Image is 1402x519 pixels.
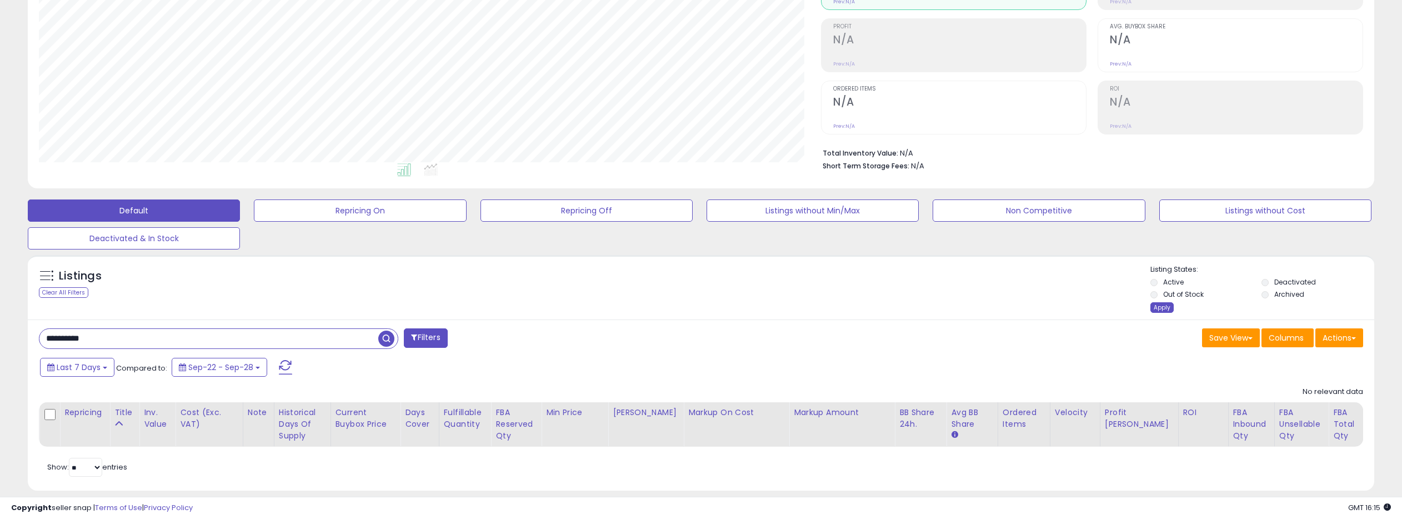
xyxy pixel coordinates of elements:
div: Title [114,407,134,418]
div: FBA inbound Qty [1233,407,1270,442]
div: Markup Amount [794,407,890,418]
span: Avg. Buybox Share [1110,24,1363,30]
div: Avg BB Share [951,407,993,430]
span: ROI [1110,86,1363,92]
button: Actions [1315,328,1363,347]
button: Save View [1202,328,1260,347]
li: N/A [823,146,1355,159]
span: 2025-10-7 16:15 GMT [1348,502,1391,513]
label: Archived [1274,290,1304,299]
strong: Copyright [11,502,52,513]
span: N/A [911,161,924,171]
label: Deactivated [1274,277,1316,287]
small: Prev: N/A [833,61,855,67]
div: Min Price [546,407,603,418]
div: Profit [PERSON_NAME] [1105,407,1174,430]
span: Ordered Items [833,86,1086,92]
label: Active [1163,277,1184,287]
div: [PERSON_NAME] [613,407,679,418]
div: Current Buybox Price [336,407,396,430]
div: Note [248,407,269,418]
h5: Listings [59,268,102,284]
button: Deactivated & In Stock [28,227,240,249]
small: Prev: N/A [833,123,855,129]
div: FBA Unsellable Qty [1279,407,1324,442]
button: Filters [404,328,447,348]
label: Out of Stock [1163,290,1204,299]
h2: N/A [1110,96,1363,111]
div: FBA Reserved Qty [495,407,537,442]
div: ROI [1183,407,1224,418]
small: Prev: N/A [1110,123,1131,129]
div: Historical Days Of Supply [279,407,326,442]
div: FBA Total Qty [1333,407,1358,442]
div: Repricing [64,407,105,418]
button: Non Competitive [933,199,1145,222]
button: Repricing Off [480,199,693,222]
div: Apply [1150,302,1174,313]
button: Columns [1261,328,1314,347]
div: Ordered Items [1003,407,1045,430]
button: Default [28,199,240,222]
b: Total Inventory Value: [823,148,898,158]
button: Listings without Cost [1159,199,1371,222]
button: Sep-22 - Sep-28 [172,358,267,377]
div: BB Share 24h. [899,407,942,430]
div: Cost (Exc. VAT) [180,407,238,430]
div: Fulfillable Quantity [444,407,487,430]
div: Days Cover [405,407,434,430]
div: Clear All Filters [39,287,88,298]
button: Last 7 Days [40,358,114,377]
small: Avg BB Share. [951,430,958,440]
button: Repricing On [254,199,466,222]
button: Listings without Min/Max [707,199,919,222]
div: No relevant data [1303,387,1363,397]
a: Terms of Use [95,502,142,513]
span: Last 7 Days [57,362,101,373]
span: Sep-22 - Sep-28 [188,362,253,373]
h2: N/A [833,33,1086,48]
h2: N/A [1110,33,1363,48]
span: Profit [833,24,1086,30]
small: Prev: N/A [1110,61,1131,67]
a: Privacy Policy [144,502,193,513]
div: seller snap | | [11,503,193,513]
div: Markup on Cost [688,407,784,418]
div: Velocity [1055,407,1095,418]
th: The percentage added to the cost of goods (COGS) that forms the calculator for Min & Max prices. [684,402,789,447]
h2: N/A [833,96,1086,111]
span: Columns [1269,332,1304,343]
span: Compared to: [116,363,167,373]
span: Show: entries [47,462,127,472]
p: Listing States: [1150,265,1374,275]
b: Short Term Storage Fees: [823,161,909,171]
div: Inv. value [144,407,171,430]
